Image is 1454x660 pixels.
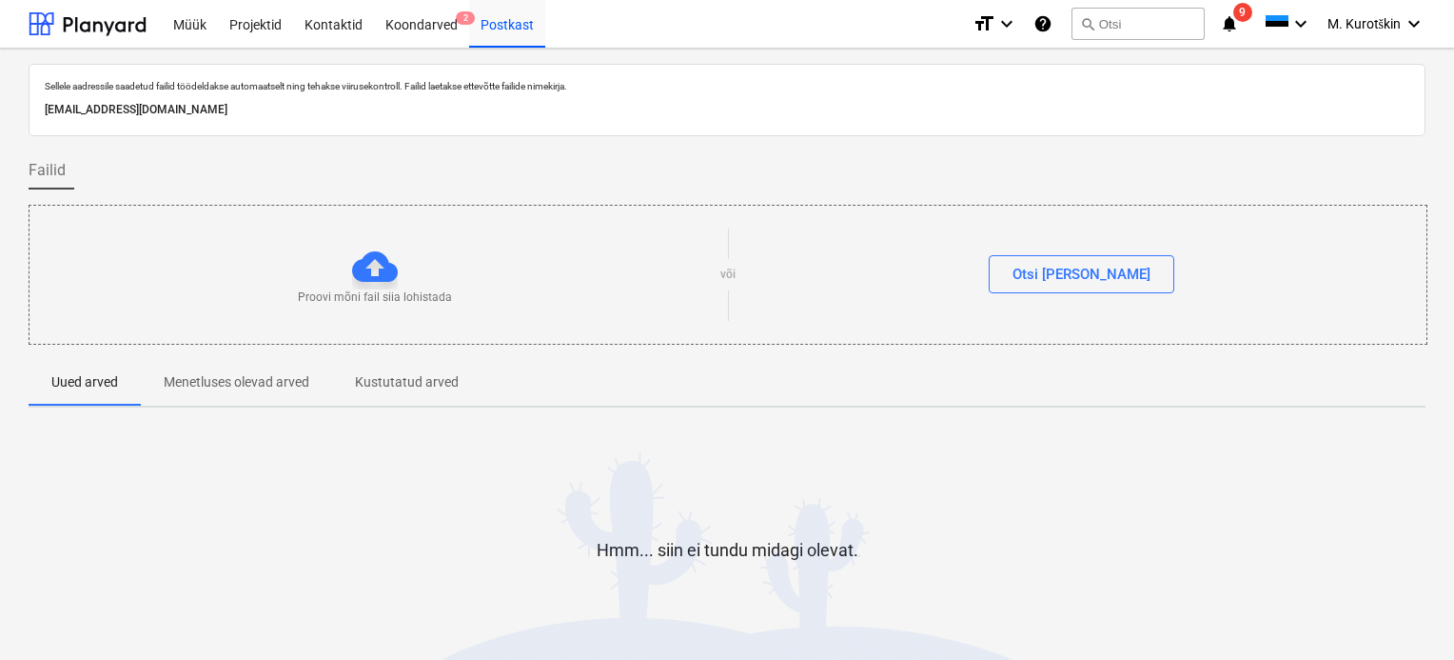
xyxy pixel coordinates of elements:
button: Otsi [PERSON_NAME] [989,255,1174,293]
span: 9 [1233,3,1252,22]
button: Otsi [1071,8,1205,40]
i: keyboard_arrow_down [995,12,1018,35]
p: Menetluses olevad arved [164,372,309,392]
p: Proovi mõni fail siia lohistada [298,290,452,306]
i: Abikeskus [1033,12,1052,35]
span: 2 [456,11,475,25]
i: keyboard_arrow_down [1403,12,1425,35]
span: Failid [29,159,66,182]
i: notifications [1220,12,1239,35]
p: või [720,267,736,283]
span: search [1080,16,1095,31]
div: Proovi mõni fail siia lohistadavõiOtsi [PERSON_NAME] [29,205,1427,345]
div: Otsi [PERSON_NAME] [1012,262,1150,287]
p: Kustutatud arved [355,372,459,392]
p: Hmm... siin ei tundu midagi olevat. [597,539,858,562]
p: [EMAIL_ADDRESS][DOMAIN_NAME] [45,100,1409,120]
p: Sellele aadressile saadetud failid töödeldakse automaatselt ning tehakse viirusekontroll. Failid ... [45,80,1409,92]
i: keyboard_arrow_down [1289,12,1312,35]
span: M. Kurotškin [1327,16,1401,32]
p: Uued arved [51,372,118,392]
i: format_size [973,12,995,35]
